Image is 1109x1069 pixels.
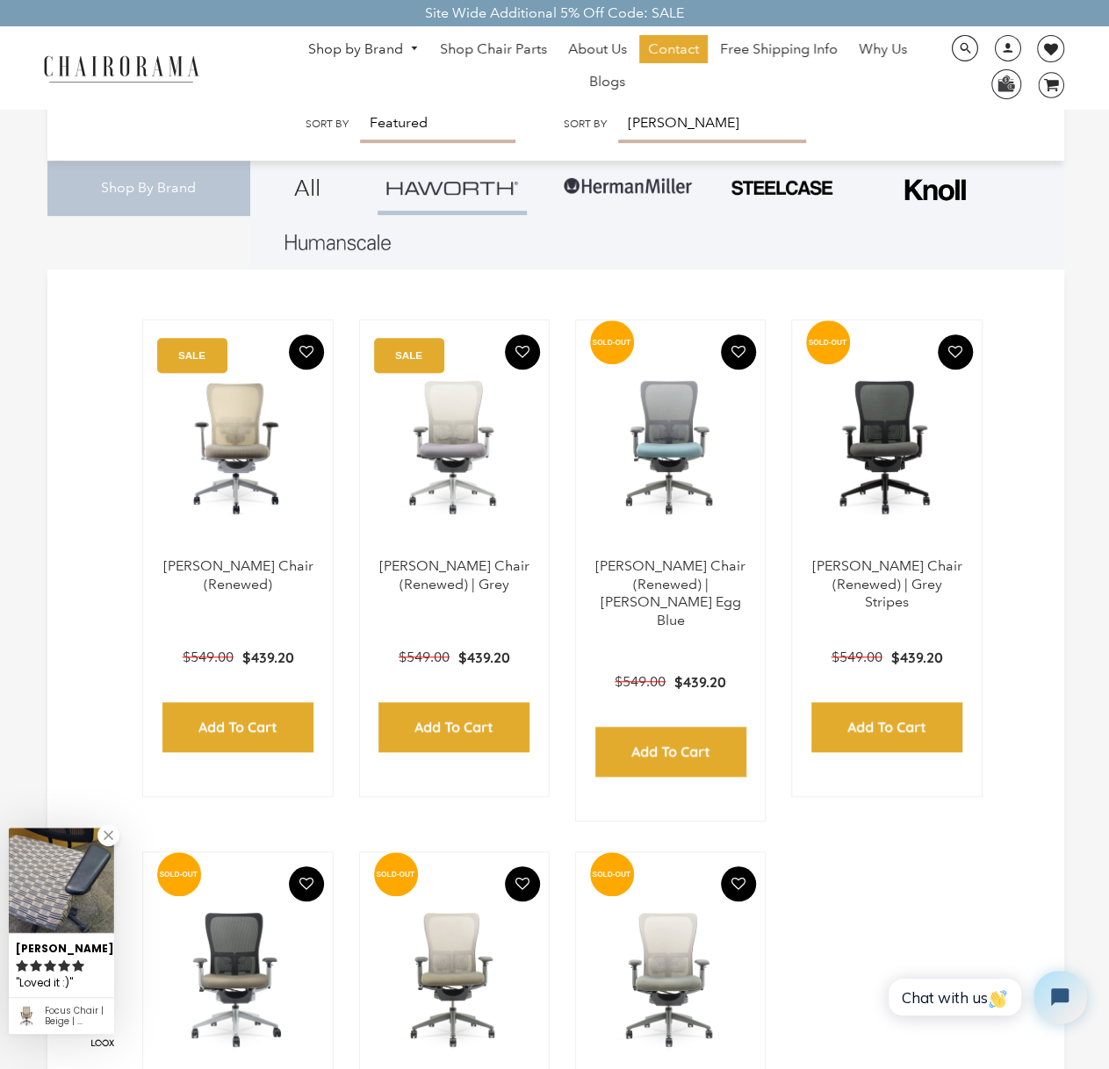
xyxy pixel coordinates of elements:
[47,161,251,216] div: Shop By Brand
[289,334,324,369] button: Add To Wishlist
[178,349,205,361] text: SALE
[595,557,745,628] a: [PERSON_NAME] Chair (Renewed) | [PERSON_NAME] Egg Blue
[594,338,747,557] img: Zody Chair (Renewed) | Robin Egg Blue - chairorama
[9,828,114,933] img: Harry S. review of Focus Chair | Beige | (Renewed)
[162,702,313,752] input: Add to Cart
[163,557,313,592] a: [PERSON_NAME] Chair (Renewed)
[289,866,324,901] button: Add To Wishlist
[674,673,726,691] span: $439.20
[30,959,42,972] svg: rating icon full
[16,973,107,993] div: Loved it :)
[431,35,556,63] a: Shop Chair Parts
[639,35,708,63] a: Contact
[161,338,314,557] a: Zody Chair (Renewed) - chairorama Zody Chair (Renewed) - chairorama
[16,935,107,957] div: [PERSON_NAME]
[648,40,699,59] span: Contact
[16,959,28,972] svg: rating icon full
[161,338,314,557] img: Zody Chair (Renewed) - chairorama
[729,178,834,197] img: PHOTO-2024-07-09-00-53-10-removebg-preview.png
[850,35,916,63] a: Why Us
[568,40,627,59] span: About Us
[559,35,636,63] a: About Us
[33,53,209,83] img: chairorama
[242,649,294,666] span: $439.20
[721,334,756,369] button: Add To Wishlist
[305,118,348,131] label: Sort by
[900,168,970,212] img: Frame_4.png
[58,959,70,972] svg: rating icon full
[592,337,630,346] text: SOLD-OUT
[440,40,547,59] span: Shop Chair Parts
[592,869,630,878] text: SOLD-OUT
[299,36,428,63] a: Shop by Brand
[505,334,540,369] button: Add To Wishlist
[810,338,963,557] a: Zody Chair (Renewed) | Grey Stripes - chairorama Zody Chair (Renewed) | Grey Stripes - chairorama
[72,959,84,972] svg: rating icon full
[831,649,882,665] span: $549.00
[809,337,847,346] text: SOLD-OUT
[505,866,540,901] button: Add To Wishlist
[721,866,756,901] button: Add To Wishlist
[563,118,606,131] label: Sort by
[395,349,422,361] text: SALE
[378,338,531,557] a: Zody Chair (Renewed) | Grey - chairorama Zody Chair (Renewed) | Grey - chairorama
[580,68,634,96] a: Blogs
[595,727,746,777] input: Add to Cart
[811,702,962,752] input: Add to Cart
[263,161,351,215] a: All
[44,959,56,972] svg: rating icon full
[379,557,529,592] a: [PERSON_NAME] Chair (Renewed) | Grey
[378,702,529,752] input: Add to Cart
[458,649,510,666] span: $439.20
[992,70,1019,97] img: WhatsApp_Image_2024-07-12_at_16.23.01.webp
[711,35,846,63] a: Free Shipping Info
[160,869,198,878] text: SOLD-OUT
[859,40,907,59] span: Why Us
[386,181,518,194] img: Group_4be16a4b-c81a-4a6e-a540-764d0a8faf6e.png
[589,73,625,91] span: Blogs
[720,40,838,59] span: Free Shipping Info
[869,956,1101,1038] iframe: Tidio Chat
[376,869,414,878] text: SOLD-OUT
[594,338,747,557] a: Zody Chair (Renewed) | Robin Egg Blue - chairorama Zody Chair (Renewed) | Robin Egg Blue - chairo...
[284,35,932,100] nav: DesktopNavigation
[45,1006,107,1027] div: Focus Chair | Beige | (Renewed)
[378,338,531,557] img: Zody Chair (Renewed) | Grey - chairorama
[615,673,666,690] span: $549.00
[562,161,694,213] img: Group-1.png
[285,234,391,250] img: Layer_1_1.png
[183,649,234,665] span: $549.00
[890,649,942,666] span: $439.20
[938,334,973,369] button: Add To Wishlist
[810,338,963,557] img: Zody Chair (Renewed) | Grey Stripes - chairorama
[811,557,961,611] a: [PERSON_NAME] Chair (Renewed) | Grey Stripes
[399,649,450,665] span: $549.00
